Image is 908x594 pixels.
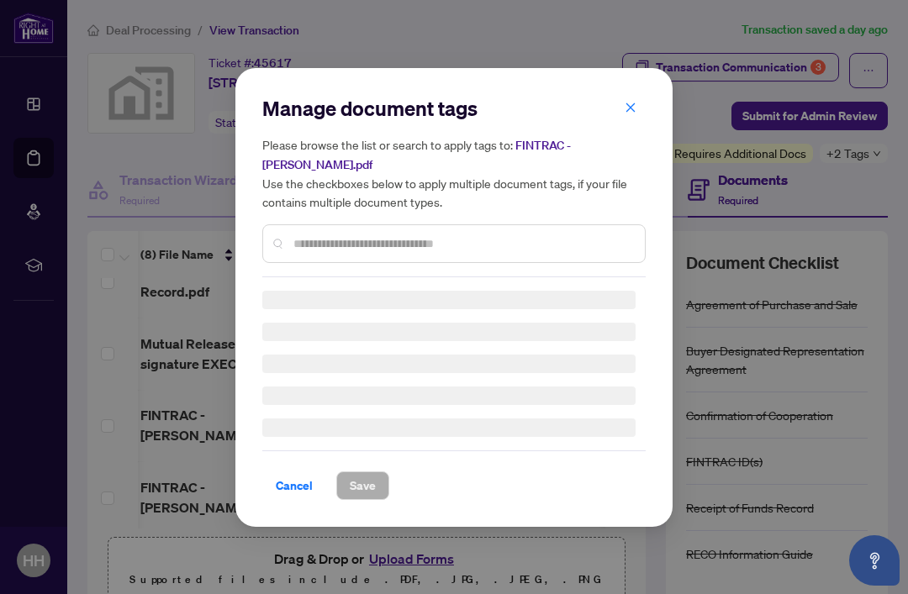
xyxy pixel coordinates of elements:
h2: Manage document tags [262,95,646,122]
span: close [625,101,636,113]
span: Cancel [276,472,313,499]
h5: Please browse the list or search to apply tags to: Use the checkboxes below to apply multiple doc... [262,135,646,211]
button: Cancel [262,471,326,500]
span: FINTRAC - [PERSON_NAME].pdf [262,138,571,172]
button: Open asap [849,535,900,586]
button: Save [336,471,389,500]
